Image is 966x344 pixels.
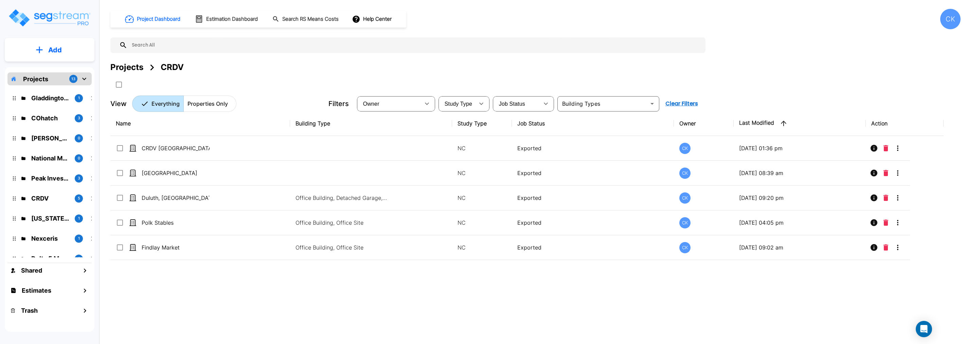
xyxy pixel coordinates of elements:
[296,219,387,227] p: Office Building, Office Site
[23,74,48,84] p: Projects
[31,194,69,203] p: CRDV
[679,217,691,228] div: CK
[296,194,387,202] p: Office Building, Detached Garage, Commercial Property Site
[358,94,420,113] div: Select
[78,256,80,261] p: 1
[132,96,184,112] button: Everything
[290,111,452,136] th: Building Type
[5,40,94,60] button: Add
[739,144,860,152] p: [DATE] 01:36 pm
[458,243,506,252] p: NC
[739,194,860,202] p: [DATE] 09:20 pm
[78,95,80,101] p: 1
[458,194,506,202] p: NC
[328,99,349,109] p: Filters
[517,219,668,227] p: Exported
[282,15,339,23] h1: Search RS Means Costs
[499,101,525,107] span: Job Status
[187,100,228,108] p: Properties Only
[206,15,258,23] h1: Estimation Dashboard
[739,219,860,227] p: [DATE] 04:05 pm
[78,155,80,161] p: 0
[31,134,69,143] p: Sam Koon
[867,141,881,155] button: Info
[867,216,881,229] button: Info
[296,243,387,252] p: Office Building, Office Site
[78,115,80,121] p: 3
[916,321,932,337] div: Open Intercom Messenger
[137,15,180,23] h1: Project Dashboard
[452,111,512,136] th: Study Type
[517,243,668,252] p: Exported
[142,243,210,252] p: Findlay Market
[517,169,668,177] p: Exported
[494,94,539,113] div: Select
[8,8,91,28] img: Logo
[458,219,506,227] p: NC
[891,141,905,155] button: More-Options
[31,254,69,263] p: Delta 5 Management
[110,61,143,73] div: Projects
[440,94,475,113] div: Select
[151,100,180,108] p: Everything
[679,242,691,253] div: CK
[122,12,184,27] button: Project Dashboard
[867,241,881,254] button: Info
[739,243,860,252] p: [DATE] 09:02 am
[31,214,69,223] p: Ohio Vision Care
[132,96,236,112] div: Platform
[192,12,262,26] button: Estimation Dashboard
[881,241,891,254] button: Delete
[31,93,69,103] p: Gladdington Companies
[48,45,62,55] p: Add
[679,143,691,154] div: CK
[78,175,80,181] p: 3
[679,168,691,179] div: CK
[71,76,75,82] p: 13
[21,266,42,275] h1: Shared
[161,61,184,73] div: CRDV
[31,114,69,123] p: COhatch
[142,194,210,202] p: Duluth, [GEOGRAPHIC_DATA]
[734,111,865,136] th: Last Modified
[31,174,69,183] p: Peak Investments
[142,169,210,177] p: [GEOGRAPHIC_DATA]
[891,241,905,254] button: More-Options
[363,101,379,107] span: Owner
[78,135,80,141] p: 0
[110,111,290,136] th: Name
[183,96,236,112] button: Properties Only
[78,216,80,221] p: 1
[891,191,905,205] button: More-Options
[867,191,881,205] button: Info
[351,13,394,25] button: Help Center
[679,192,691,204] div: CK
[891,216,905,229] button: More-Options
[866,111,944,136] th: Action
[559,99,646,108] input: Building Types
[739,169,860,177] p: [DATE] 08:39 am
[674,111,734,136] th: Owner
[517,144,668,152] p: Exported
[112,78,126,91] button: SelectAll
[270,13,342,26] button: Search RS Means Costs
[142,219,210,227] p: Polk Stables
[881,216,891,229] button: Delete
[881,166,891,180] button: Delete
[142,144,210,152] p: CRDV [GEOGRAPHIC_DATA]
[940,9,961,29] div: CK
[110,99,127,109] p: View
[891,166,905,180] button: More-Options
[458,169,506,177] p: NC
[78,195,80,201] p: 5
[647,99,657,108] button: Open
[21,306,38,315] h1: Trash
[22,286,51,295] h1: Estimates
[881,191,891,205] button: Delete
[881,141,891,155] button: Delete
[31,154,69,163] p: National Machinery
[663,97,701,110] button: Clear Filters
[517,194,668,202] p: Exported
[78,236,80,241] p: 1
[127,37,702,53] input: Search All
